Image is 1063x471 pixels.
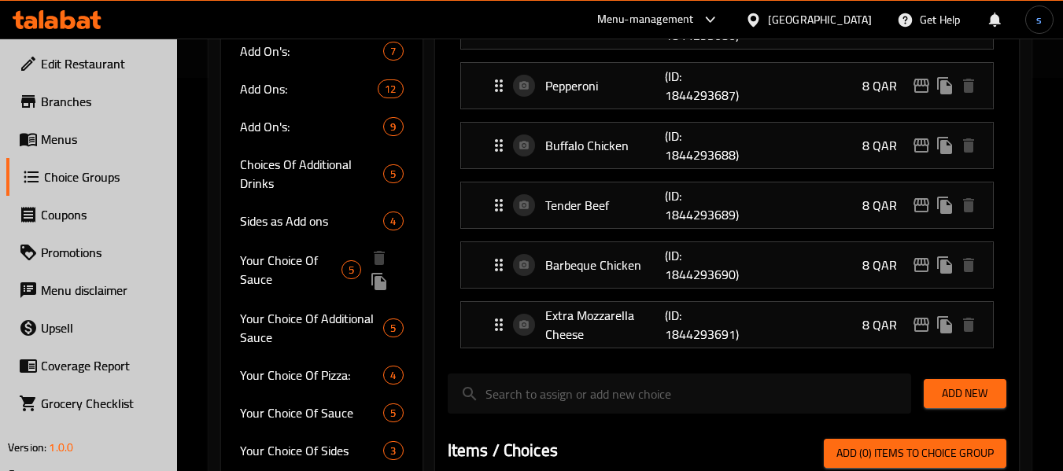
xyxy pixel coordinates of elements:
[41,318,165,337] span: Upsell
[342,263,360,278] span: 5
[6,309,178,347] a: Upsell
[240,441,383,460] span: Your Choice Of Sides
[383,318,403,337] div: Choices
[461,63,993,109] div: Expand
[6,120,178,158] a: Menus
[6,234,178,271] a: Promotions
[910,253,933,277] button: edit
[41,130,165,149] span: Menus
[768,11,872,28] div: [GEOGRAPHIC_DATA]
[545,256,666,274] p: Barbeque Chicken
[957,193,980,217] button: delete
[957,313,980,337] button: delete
[384,406,402,421] span: 5
[665,306,745,344] p: (ID: 1844293691)
[383,42,403,61] div: Choices
[240,117,383,136] span: Add On's:
[448,56,1006,116] li: Expand
[383,441,403,460] div: Choices
[862,136,910,155] p: 8 QAR
[378,79,403,98] div: Choices
[461,123,993,168] div: Expand
[448,235,1006,295] li: Expand
[384,167,402,182] span: 5
[41,281,165,300] span: Menu disclaimer
[461,302,993,348] div: Expand
[545,196,666,215] p: Tender Beef
[665,127,745,164] p: (ID: 1844293688)
[384,321,402,336] span: 5
[221,394,422,432] div: Your Choice Of Sauce5
[461,242,993,288] div: Expand
[836,443,994,463] span: Add (0) items to choice group
[933,193,957,217] button: duplicate
[862,196,910,215] p: 8 QAR
[41,356,165,375] span: Coverage Report
[448,116,1006,175] li: Expand
[936,384,994,403] span: Add New
[933,313,957,337] button: duplicate
[49,437,73,458] span: 1.0.0
[44,167,165,186] span: Choice Groups
[957,253,980,277] button: delete
[384,44,402,59] span: 7
[384,214,402,229] span: 4
[924,379,1006,408] button: Add New
[6,385,178,422] a: Grocery Checklist
[221,145,422,202] div: Choices Of Additional Drinks5
[240,309,383,347] span: Your Choice Of Additional Sauce
[384,443,402,458] span: 3
[383,164,403,183] div: Choices
[384,368,402,383] span: 4
[448,175,1006,235] li: Expand
[221,432,422,469] div: Your Choice Of Sides3
[367,246,391,270] button: delete
[933,74,957,98] button: duplicate
[221,70,422,108] div: Add Ons:12
[384,120,402,134] span: 9
[383,366,403,385] div: Choices
[545,306,666,344] p: Extra Mozzarella Cheese
[665,67,745,105] p: (ID: 1844293687)
[862,76,910,95] p: 8 QAR
[910,74,933,98] button: edit
[341,260,361,279] div: Choices
[41,54,165,73] span: Edit Restaurant
[8,437,46,458] span: Version:
[448,439,558,462] h2: Items / Choices
[383,212,403,230] div: Choices
[824,439,1006,468] button: Add (0) items to choice group
[448,373,911,414] input: search
[545,136,666,155] p: Buffalo Chicken
[221,202,422,240] div: Sides as Add ons4
[461,182,993,228] div: Expand
[240,251,341,289] span: Your Choice Of Sauce
[910,193,933,217] button: edit
[6,45,178,83] a: Edit Restaurant
[378,82,402,97] span: 12
[1036,11,1042,28] span: s
[221,356,422,394] div: Your Choice Of Pizza:4
[383,117,403,136] div: Choices
[862,256,910,274] p: 8 QAR
[6,83,178,120] a: Branches
[41,394,165,413] span: Grocery Checklist
[383,403,403,422] div: Choices
[41,92,165,111] span: Branches
[41,205,165,224] span: Coupons
[597,10,694,29] div: Menu-management
[665,7,745,45] p: (ID: 1844293686)
[6,347,178,385] a: Coverage Report
[933,253,957,277] button: duplicate
[221,108,422,145] div: Add On's:9
[957,134,980,157] button: delete
[240,212,383,230] span: Sides as Add ons
[910,313,933,337] button: edit
[545,76,666,95] p: Pepperoni
[862,315,910,334] p: 8 QAR
[6,271,178,309] a: Menu disclaimer
[221,240,422,300] div: Your Choice Of Sauce5deleteduplicate
[957,74,980,98] button: delete
[240,403,383,422] span: Your Choice Of Sauce
[41,243,165,262] span: Promotions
